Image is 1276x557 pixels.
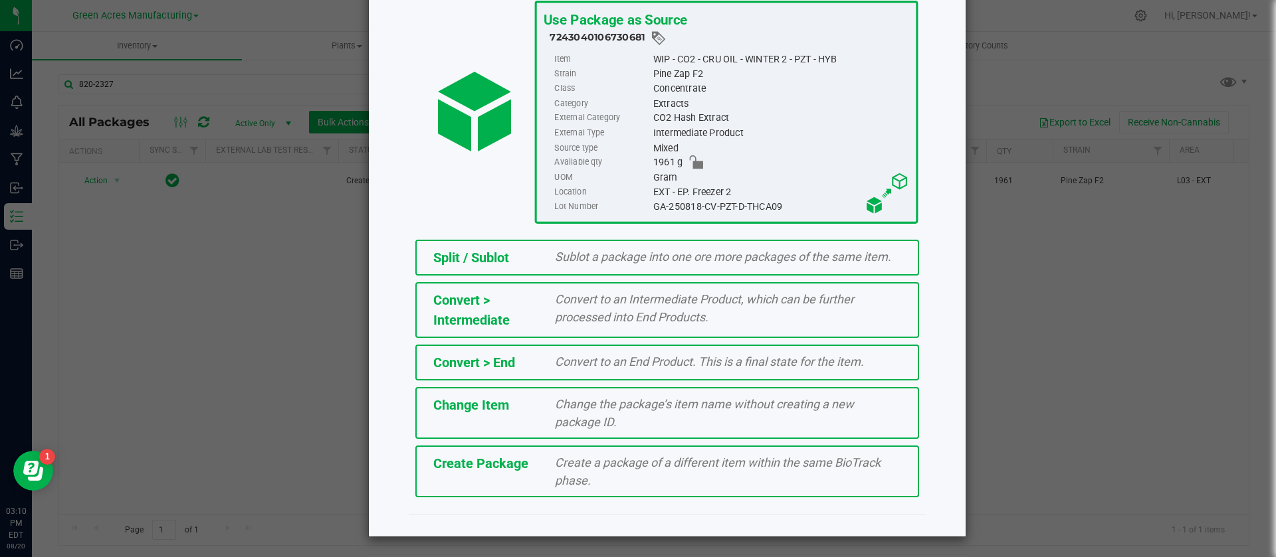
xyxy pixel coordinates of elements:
[554,111,650,125] label: External Category
[554,155,650,170] label: Available qty
[554,125,650,140] label: External Type
[554,52,650,66] label: Item
[653,111,908,125] div: CO2 Hash Extract
[554,82,650,96] label: Class
[555,455,881,487] span: Create a package of a different item within the same BioTrack phase.
[653,52,908,66] div: WIP - CO2 - CRU OIL - WINTER 2 - PZT - HYB
[554,141,650,155] label: Source type
[555,292,854,324] span: Convert to an Intermediate Product, which can be further processed into End Products.
[433,397,509,413] span: Change Item
[653,82,908,96] div: Concentrate
[433,355,515,370] span: Convert > End
[653,96,908,111] div: Extracts
[653,199,908,214] div: GA-250818-CV-PZT-D-THCA09
[555,397,854,429] span: Change the package’s item name without creating a new package ID.
[554,185,650,199] label: Location
[433,292,510,328] span: Convert > Intermediate
[555,250,891,264] span: Sublot a package into one ore more packages of the same item.
[39,449,55,465] iframe: Resource center unread badge
[653,155,682,170] span: 1961 g
[554,66,650,81] label: Strain
[13,451,53,491] iframe: Resource center
[653,185,908,199] div: EXT - EP. Freezer 2
[550,30,909,46] div: 7243040106730681
[543,11,687,28] span: Use Package as Source
[433,455,528,471] span: Create Package
[433,250,509,266] span: Split / Sublot
[653,125,908,140] div: Intermediate Product
[555,355,864,368] span: Convert to an End Product. This is a final state for the item.
[554,96,650,111] label: Category
[554,199,650,214] label: Lot Number
[653,141,908,155] div: Mixed
[653,66,908,81] div: Pine Zap F2
[554,170,650,185] label: UOM
[653,170,908,185] div: Gram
